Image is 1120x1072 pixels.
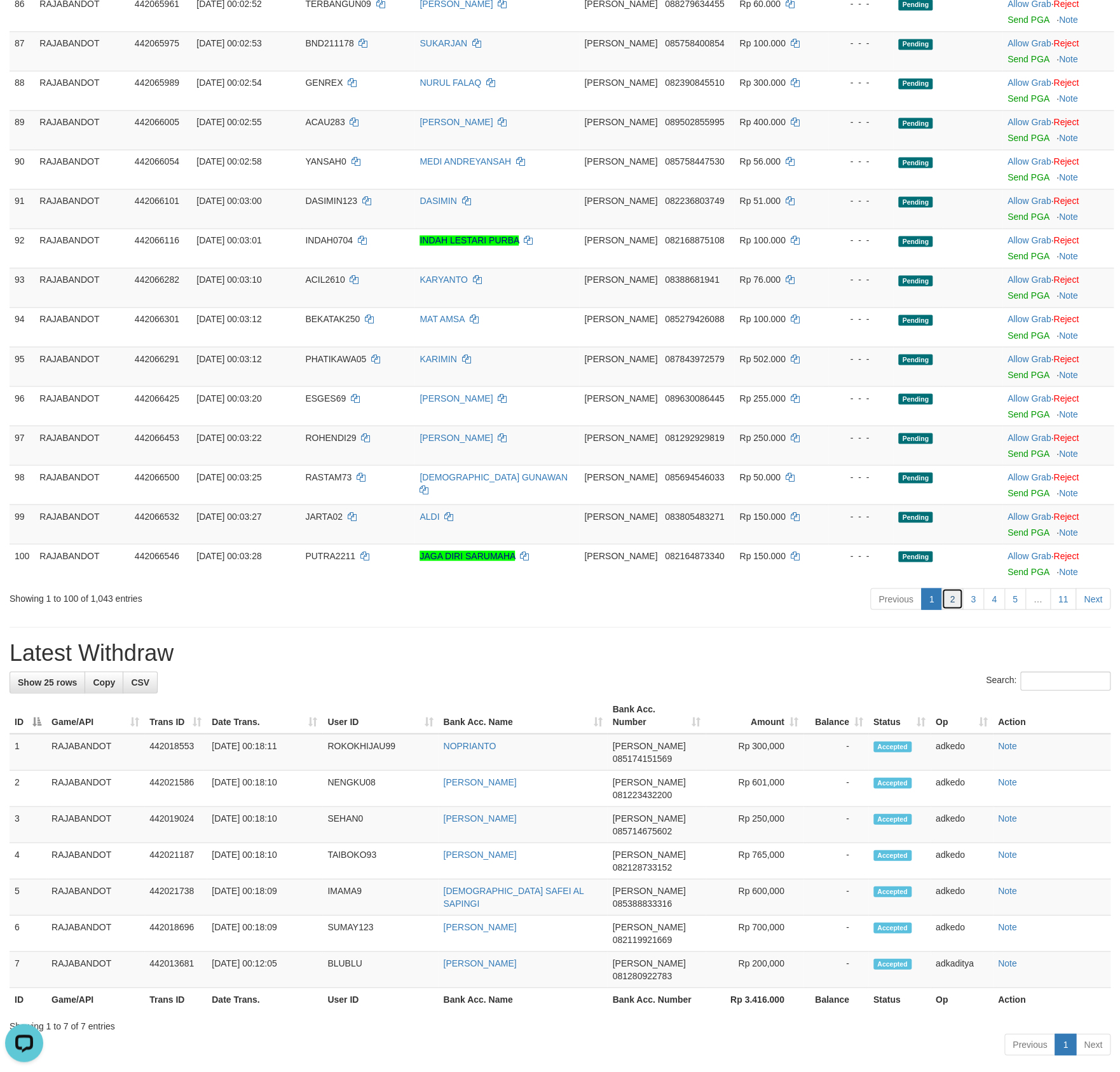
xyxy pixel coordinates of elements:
a: Note [1059,54,1078,64]
td: · [1002,268,1114,307]
span: INDAH0704 [305,235,353,245]
a: Allow Grab [1007,235,1051,245]
a: Reject [1053,38,1079,48]
td: RAJABANDOT [34,307,129,346]
span: · [1007,432,1053,442]
a: NURUL FALAQ [420,78,481,88]
td: · [1002,189,1114,228]
td: RAJABANDOT [34,149,129,189]
th: Balance: activate to sort column ascending [803,697,868,733]
span: · [1007,511,1053,521]
span: [DATE] 00:03:22 [196,432,261,442]
button: Open LiveChat chat widget [5,5,43,43]
td: 100 [10,543,34,583]
a: Allow Grab [1007,38,1051,48]
td: · [1002,31,1114,71]
a: Note [998,849,1017,859]
a: Copy [85,671,123,693]
a: 5 [1004,588,1026,609]
span: · [1007,78,1053,88]
a: MEDI ANDREYANSAH [420,156,511,166]
span: [DATE] 00:03:28 [196,550,261,560]
a: Allow Grab [1007,353,1051,363]
a: Note [1059,15,1078,25]
a: Reject [1053,511,1079,521]
td: 92 [10,228,34,268]
a: Send PGA [1007,566,1049,576]
span: [PERSON_NAME] [584,275,657,285]
td: RAJABANDOT [34,110,129,149]
span: Rp 100.000 [739,314,785,324]
a: Reject [1053,117,1079,127]
span: Copy 082390845510 to clipboard [665,78,724,88]
a: 4 [983,588,1005,609]
td: RAJABANDOT [34,71,129,110]
td: 93 [10,268,34,307]
div: - - - [833,549,888,562]
div: - - - [833,37,888,50]
a: Allow Grab [1007,550,1051,560]
span: Pending [898,236,932,247]
a: Note [1059,369,1078,379]
span: Rp 150.000 [739,550,785,560]
span: Copy 08388681941 to clipboard [665,275,720,285]
a: Note [998,921,1017,932]
span: [DATE] 00:03:25 [196,472,261,482]
span: [DATE] 00:03:20 [196,393,261,403]
a: Send PGA [1007,527,1049,537]
a: [DEMOGRAPHIC_DATA] SAFEI AL SAPINGI [443,885,584,908]
span: 442066500 [135,472,179,482]
a: Previous [870,588,921,609]
span: Copy 083805483271 to clipboard [665,511,724,521]
span: Copy 085758447530 to clipboard [665,156,724,166]
a: Note [1059,212,1078,222]
a: Note [998,885,1017,895]
span: 442066005 [135,117,179,127]
span: Copy 085279426088 to clipboard [665,314,724,324]
a: JAGA DIRI SARUMAHA [420,550,515,560]
span: Rp 255.000 [739,393,785,403]
span: [PERSON_NAME] [584,196,657,206]
th: ID: activate to sort column descending [10,697,46,733]
a: 3 [962,588,984,609]
a: Send PGA [1007,409,1049,419]
a: Allow Grab [1007,511,1051,521]
span: ESGES69 [305,393,346,403]
span: Show 25 rows [18,677,77,687]
span: Pending [898,118,932,128]
span: Pending [898,512,932,522]
span: ACAU283 [305,117,345,127]
a: Note [1059,487,1078,498]
td: · [1002,307,1114,346]
a: Note [998,777,1017,787]
a: Allow Grab [1007,472,1051,482]
th: User ID: activate to sort column ascending [322,697,438,733]
span: Rp 150.000 [739,511,785,521]
td: RAJABANDOT [34,346,129,386]
td: · [1002,71,1114,110]
a: Note [1059,566,1078,576]
a: Send PGA [1007,15,1049,25]
a: Send PGA [1007,448,1049,458]
th: Bank Acc. Number: activate to sort column ascending [607,697,705,733]
span: [DATE] 00:02:53 [196,38,261,48]
span: 442066291 [135,353,179,363]
span: · [1007,275,1053,285]
span: Rp 250.000 [739,432,785,442]
a: Reject [1053,432,1079,442]
a: Allow Grab [1007,196,1051,206]
td: RAJABANDOT [34,31,129,71]
span: Rp 400.000 [739,117,785,127]
td: · [1002,465,1114,504]
span: GENREX [305,78,343,88]
td: RAJABANDOT [34,425,129,465]
span: [DATE] 00:02:58 [196,156,261,166]
span: Pending [898,472,932,483]
span: [PERSON_NAME] [584,432,657,442]
a: Send PGA [1007,487,1049,498]
div: - - - [833,194,888,207]
a: Send PGA [1007,93,1049,104]
a: [PERSON_NAME] [443,849,516,859]
span: Rp 502.000 [739,353,785,363]
span: · [1007,393,1053,403]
